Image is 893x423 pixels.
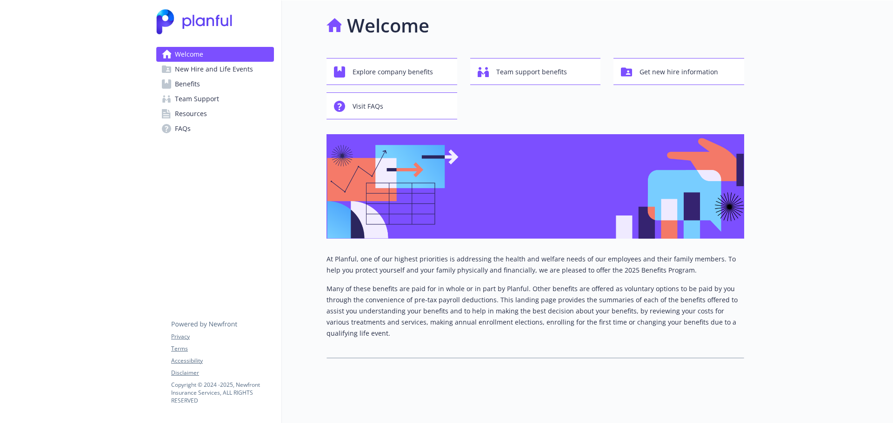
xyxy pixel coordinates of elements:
span: Resources [175,106,207,121]
span: Benefits [175,77,200,91]
a: Terms [171,345,273,353]
span: Welcome [175,47,203,62]
a: Privacy [171,332,273,341]
span: Team Support [175,91,219,106]
a: FAQs [156,121,274,136]
a: Team Support [156,91,274,106]
span: Team support benefits [496,63,567,81]
p: At Planful, one of our highest priorities is addressing the health and welfare needs of our emplo... [327,254,744,276]
span: Visit FAQs [353,98,383,115]
button: Team support benefits [470,58,601,85]
a: Welcome [156,47,274,62]
span: New Hire and Life Events [175,62,253,77]
a: Disclaimer [171,369,273,377]
button: Visit FAQs [327,92,457,119]
h1: Welcome [347,12,429,39]
a: Resources [156,106,274,121]
a: Benefits [156,77,274,91]
a: Accessibility [171,357,273,365]
button: Explore company benefits [327,58,457,85]
a: New Hire and Life Events [156,62,274,77]
img: overview page banner [327,134,744,239]
span: FAQs [175,121,191,136]
p: Many of these benefits are paid for in whole or in part by Planful. Other benefits are offered as... [327,283,744,339]
p: Copyright © 2024 - 2025 , Newfront Insurance Services, ALL RIGHTS RESERVED [171,381,273,404]
span: Get new hire information [640,63,718,81]
button: Get new hire information [613,58,744,85]
span: Explore company benefits [353,63,433,81]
